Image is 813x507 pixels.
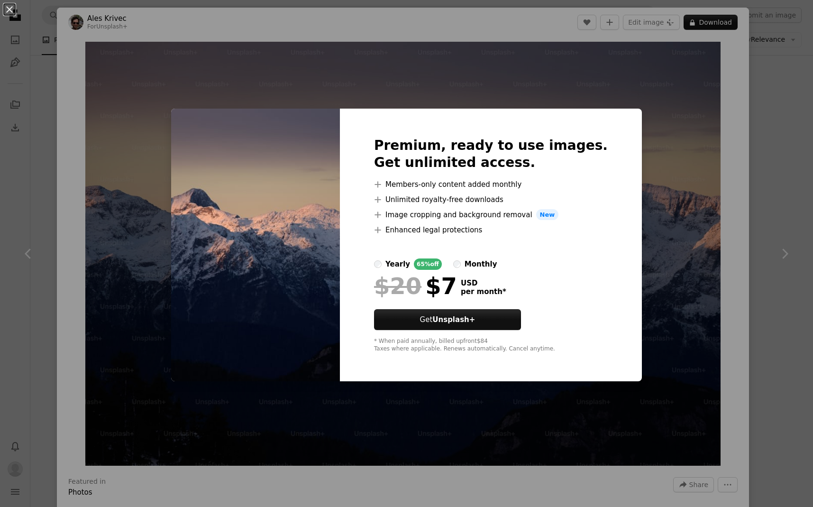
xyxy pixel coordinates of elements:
div: monthly [465,258,497,270]
span: $20 [374,274,421,298]
img: premium_photo-1669819813174-ebba575c8810 [171,109,340,382]
h2: Premium, ready to use images. Get unlimited access. [374,137,608,171]
span: per month * [461,287,506,296]
li: Image cropping and background removal [374,209,608,221]
li: Unlimited royalty-free downloads [374,194,608,205]
span: USD [461,279,506,287]
div: yearly [385,258,410,270]
div: 65% off [414,258,442,270]
div: $7 [374,274,457,298]
strong: Unsplash+ [432,315,475,324]
input: yearly65%off [374,260,382,268]
li: Enhanced legal protections [374,224,608,236]
input: monthly [453,260,461,268]
div: * When paid annually, billed upfront $84 Taxes where applicable. Renews automatically. Cancel any... [374,338,608,353]
li: Members-only content added monthly [374,179,608,190]
span: New [536,209,559,221]
a: GetUnsplash+ [374,309,521,330]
